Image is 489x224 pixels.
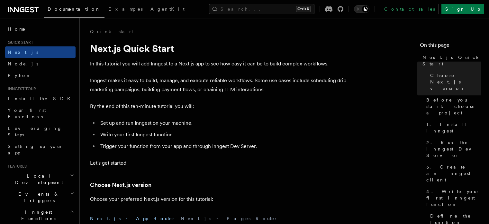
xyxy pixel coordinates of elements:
[5,209,69,222] span: Inngest Functions
[8,61,38,66] span: Node.js
[209,4,314,14] button: Search...Ctrl+K
[44,2,104,18] a: Documentation
[5,104,76,122] a: Your first Functions
[90,43,347,54] h1: Next.js Quick Start
[441,4,484,14] a: Sign Up
[5,93,76,104] a: Install the SDK
[380,4,439,14] a: Contact sales
[98,142,347,151] li: Trigger your function from your app and through Inngest Dev Server.
[354,5,369,13] button: Toggle dark mode
[5,40,33,45] span: Quick start
[5,23,76,35] a: Home
[5,122,76,141] a: Leveraging Steps
[90,59,347,68] p: In this tutorial you will add Inngest to a Next.js app to see how easy it can be to build complex...
[5,141,76,159] a: Setting up your app
[8,73,31,78] span: Python
[424,94,481,119] a: Before you start: choose a project
[90,180,151,190] a: Choose Next.js version
[98,119,347,128] li: Set up and run Inngest on your machine.
[8,126,62,137] span: Leveraging Steps
[8,96,74,101] span: Install the SDK
[424,186,481,210] a: 4. Write your first Inngest function
[296,6,311,12] kbd: Ctrl+K
[90,195,347,204] p: Choose your preferred Next.js version for this tutorial:
[424,119,481,137] a: 1. Install Inngest
[147,2,188,17] a: AgentKit
[90,76,347,94] p: Inngest makes it easy to build, manage, and execute reliable workflows. Some use cases include sc...
[420,41,481,52] h4: On this page
[428,70,481,94] a: Choose Next.js version
[5,164,27,169] span: Features
[5,46,76,58] a: Next.js
[420,52,481,70] a: Next.js Quick Start
[426,164,481,183] span: 3. Create an Inngest client
[5,58,76,70] a: Node.js
[90,102,347,111] p: By the end of this ten-minute tutorial you will:
[98,130,347,139] li: Write your first Inngest function.
[8,26,26,32] span: Home
[426,139,481,159] span: 2. Run the Inngest Dev Server
[90,159,347,168] p: Let's get started!
[8,50,38,55] span: Next.js
[424,137,481,161] a: 2. Run the Inngest Dev Server
[90,28,134,35] a: Quick start
[424,161,481,186] a: 3. Create an Inngest client
[426,97,481,116] span: Before you start: choose a project
[5,191,70,204] span: Events & Triggers
[48,6,101,12] span: Documentation
[104,2,147,17] a: Examples
[426,188,481,208] span: 4. Write your first Inngest function
[5,70,76,81] a: Python
[8,144,63,155] span: Setting up your app
[422,54,481,67] span: Next.js Quick Start
[5,173,70,186] span: Local Development
[5,188,76,206] button: Events & Triggers
[430,72,481,92] span: Choose Next.js version
[5,86,36,92] span: Inngest tour
[426,121,481,134] span: 1. Install Inngest
[8,108,46,119] span: Your first Functions
[5,170,76,188] button: Local Development
[150,6,185,12] span: AgentKit
[108,6,143,12] span: Examples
